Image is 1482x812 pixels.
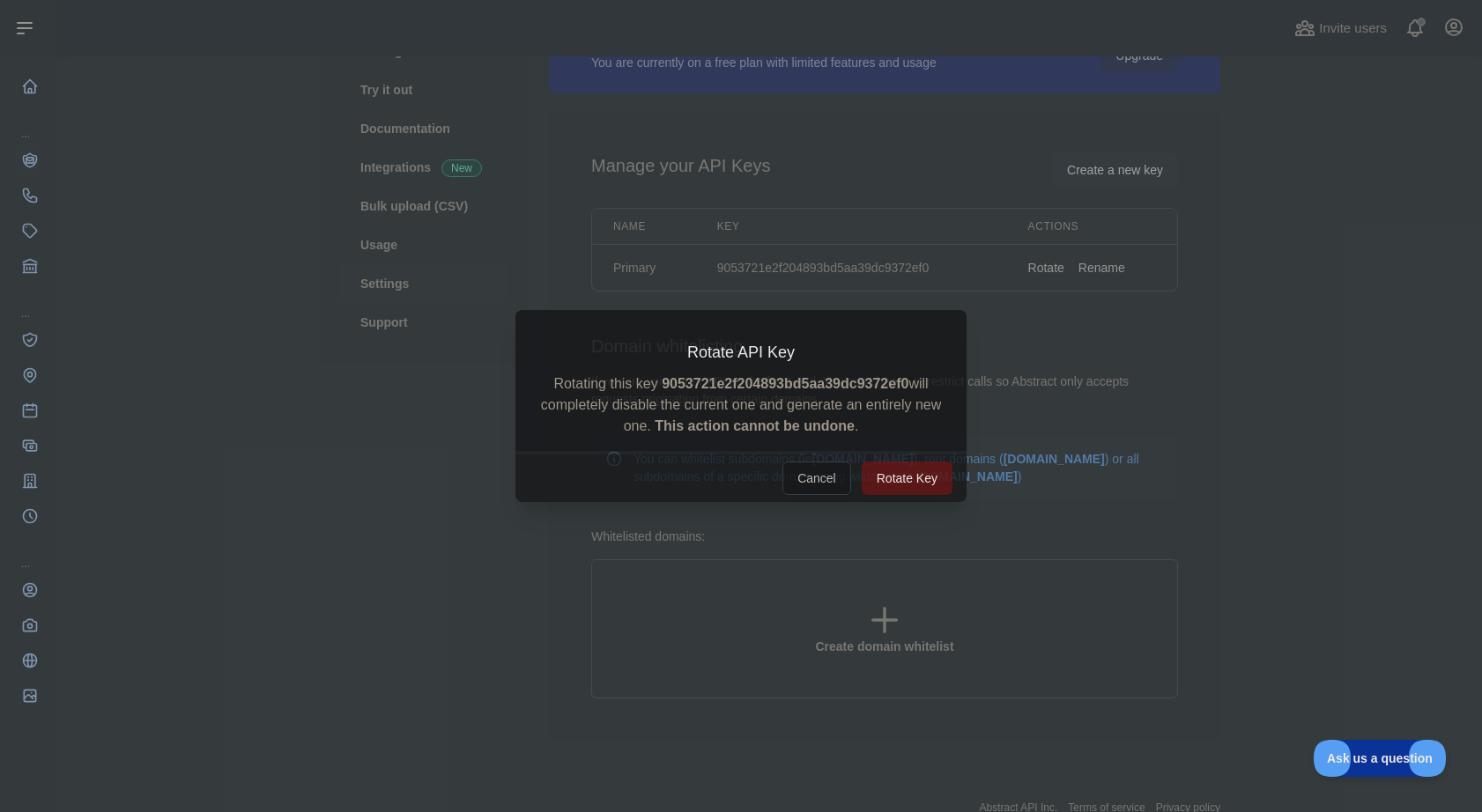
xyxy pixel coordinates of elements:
button: Cancel [782,461,851,495]
button: Rotate Key [862,461,952,495]
h3: Rotate API Key [537,342,945,363]
strong: 9053721e2f204893bd5aa39dc9372ef0 [662,376,908,391]
p: Rotating this key will completely disable the current one and generate an entirely new one. . [537,373,945,437]
strong: This action cannot be undone [655,418,855,433]
iframe: Toggle Customer Support [1314,740,1447,777]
